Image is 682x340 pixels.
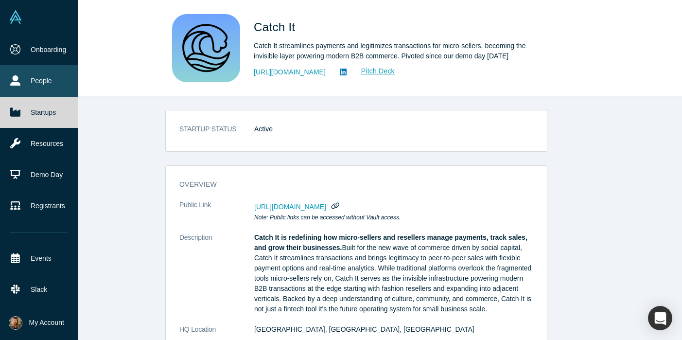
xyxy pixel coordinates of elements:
dt: Description [179,233,254,324]
button: My Account [9,316,64,330]
span: My Account [29,318,64,328]
img: Jill Randell's Account [9,316,22,330]
img: Catch It's Logo [172,14,240,82]
img: Alchemist Vault Logo [9,10,22,24]
h3: overview [179,179,520,190]
span: Public Link [179,200,211,210]
div: Catch It streamlines payments and legitimizes transactions for micro-sellers, becoming the invisi... [254,41,526,61]
dt: STARTUP STATUS [179,124,254,144]
p: Built for the new wave of commerce driven by social capital, Catch It streamlines transactions an... [254,233,533,314]
span: Catch It [254,20,299,34]
span: [URL][DOMAIN_NAME] [254,203,326,211]
a: Pitch Deck [350,66,395,77]
a: [URL][DOMAIN_NAME] [254,67,326,77]
em: Note: Public links can be accessed without Vault access. [254,214,401,221]
dd: Active [254,124,533,134]
strong: Catch It is redefining how micro-sellers and resellers manage payments, track sales, and grow the... [254,233,527,251]
dd: [GEOGRAPHIC_DATA], [GEOGRAPHIC_DATA], [GEOGRAPHIC_DATA] [254,324,533,335]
